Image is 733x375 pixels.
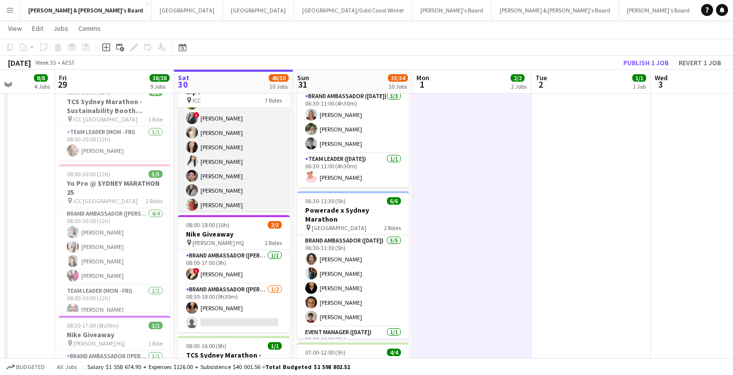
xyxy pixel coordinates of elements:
[186,221,229,229] span: 08:00-18:00 (10h)
[415,79,429,90] span: 1
[269,74,289,82] span: 48/50
[32,24,43,33] span: Edit
[59,285,171,319] app-card-role: Team Leader (Mon - Fri)1/108:00-20:00 (12h)[PERSON_NAME]
[297,357,409,375] h3: TCS Sydney Marathon - Finish Marshal Crew
[412,0,492,20] button: [PERSON_NAME]'s Board
[511,74,525,82] span: 2/2
[34,83,50,90] div: 4 Jobs
[619,0,698,20] button: [PERSON_NAME]'s Board
[59,179,171,197] h3: Yo Pro @ SYDNEY MARATHON 25
[59,164,171,312] app-job-card: 08:00-20:00 (12h)5/5Yo Pro @ SYDNEY MARATHON 25 ICC [GEOGRAPHIC_DATA]2 RolesBrand Ambassador ([PE...
[653,79,668,90] span: 3
[178,250,290,284] app-card-role: Brand Ambassador ([PERSON_NAME])1/108:00-17:00 (9h)![PERSON_NAME]
[312,224,366,232] span: [GEOGRAPHIC_DATA]
[265,239,282,247] span: 2 Roles
[20,0,152,20] button: [PERSON_NAME] & [PERSON_NAME]'s Board
[59,73,67,82] span: Fri
[265,97,282,104] span: 7 Roles
[152,0,223,20] button: [GEOGRAPHIC_DATA]
[492,0,619,20] button: [PERSON_NAME] & [PERSON_NAME]'s Board
[193,268,199,274] span: !
[146,197,163,205] span: 2 Roles
[87,363,350,371] div: Salary $1 558 674.95 + Expenses $126.00 + Subsistence $40 001.56 =
[297,191,409,339] app-job-card: 06:30-11:30 (5h)6/6Powerade x Sydney Marathon [GEOGRAPHIC_DATA]2 RolesBrand Ambassador ([DATE])5/...
[16,364,45,371] span: Budgeted
[149,170,163,178] span: 5/5
[73,197,138,205] span: ICC [GEOGRAPHIC_DATA]
[59,83,171,160] app-job-card: 08:00-20:00 (12h)1/1TCS Sydney Marathon - Sustainability Booth Support ICC [GEOGRAPHIC_DATA]1 Rol...
[148,340,163,347] span: 1 Role
[78,24,101,33] span: Comms
[178,230,290,239] h3: Nike Giveaway
[178,73,189,82] span: Sat
[675,56,725,69] button: Revert 1 job
[34,74,48,82] span: 8/8
[511,83,527,90] div: 2 Jobs
[73,340,125,347] span: [PERSON_NAME] HQ
[4,22,26,35] a: View
[59,208,171,285] app-card-role: Brand Ambassador ([PERSON_NAME])4/408:00-20:00 (12h)[PERSON_NAME][PERSON_NAME][PERSON_NAME][PERSO...
[192,239,244,247] span: [PERSON_NAME] HQ
[5,362,46,373] button: Budgeted
[28,22,47,35] a: Edit
[178,351,290,369] h3: TCS Sydney Marathon - Sustainability Booth Support
[297,91,409,153] app-card-role: Brand Ambassador ([DATE])3/306:30-11:00 (4h30m)[PERSON_NAME][PERSON_NAME][PERSON_NAME]
[67,170,110,178] span: 08:00-20:00 (12h)
[268,221,282,229] span: 2/3
[294,0,412,20] button: [GEOGRAPHIC_DATA]/Gold Coast Winter
[297,73,309,82] span: Sun
[150,83,169,90] div: 9 Jobs
[148,116,163,123] span: 1 Role
[8,24,22,33] span: View
[387,349,401,356] span: 4/4
[8,58,31,68] div: [DATE]
[619,56,673,69] button: Publish 1 job
[536,73,547,82] span: Tue
[416,73,429,82] span: Mon
[74,22,105,35] a: Comms
[62,59,75,66] div: AEST
[384,224,401,232] span: 2 Roles
[268,342,282,350] span: 1/1
[305,197,346,205] span: 06:30-11:30 (5h)
[59,126,171,160] app-card-role: Team Leader (Mon - Fri)1/108:00-20:00 (12h)[PERSON_NAME]
[49,22,72,35] a: Jobs
[73,116,138,123] span: ICC [GEOGRAPHIC_DATA]
[297,47,409,187] app-job-card: 06:30-11:00 (4h30m)4/4Powerade at [GEOGRAPHIC_DATA] (Pont3) [GEOGRAPHIC_DATA]2 RolesBrand Ambassa...
[296,79,309,90] span: 31
[388,74,408,82] span: 33/34
[655,73,668,82] span: Wed
[388,83,407,90] div: 10 Jobs
[223,0,294,20] button: [GEOGRAPHIC_DATA]
[193,112,199,118] span: !
[178,64,290,211] app-job-card: 07:30-18:30 (11h)30/30ASICS @ Sydney Marathon Expo ICC7 Roles[PERSON_NAME][PERSON_NAME][PERSON_NA...
[297,206,409,224] h3: Powerade x Sydney Marathon
[269,83,288,90] div: 10 Jobs
[297,327,409,361] app-card-role: Event Manager ([DATE])1/106:30-11:30 (5h)
[178,215,290,332] app-job-card: 08:00-18:00 (10h)2/3Nike Giveaway [PERSON_NAME] HQ2 RolesBrand Ambassador ([PERSON_NAME])1/108:00...
[265,363,350,371] span: Total Budgeted $1 598 802.51
[178,284,290,332] app-card-role: Brand Ambassador ([PERSON_NAME])1/208:30-18:00 (9h30m)[PERSON_NAME]
[534,79,547,90] span: 2
[59,330,171,339] h3: Nike Giveaway
[33,59,58,66] span: Week 35
[192,97,201,104] span: ICC
[149,322,163,329] span: 1/1
[387,197,401,205] span: 6/6
[297,153,409,187] app-card-role: Team Leader ([DATE])1/106:30-11:00 (4h30m)[PERSON_NAME]
[633,83,646,90] div: 1 Job
[55,363,79,371] span: All jobs
[177,79,189,90] span: 30
[632,74,646,82] span: 1/1
[305,349,346,356] span: 07:00-12:00 (5h)
[186,342,226,350] span: 08:00-16:00 (8h)
[59,97,171,115] h3: TCS Sydney Marathon - Sustainability Booth Support
[67,322,119,329] span: 08:30-17:00 (8h30m)
[297,235,409,327] app-card-role: Brand Ambassador ([DATE])5/506:30-11:30 (5h)[PERSON_NAME][PERSON_NAME][PERSON_NAME][PERSON_NAME][...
